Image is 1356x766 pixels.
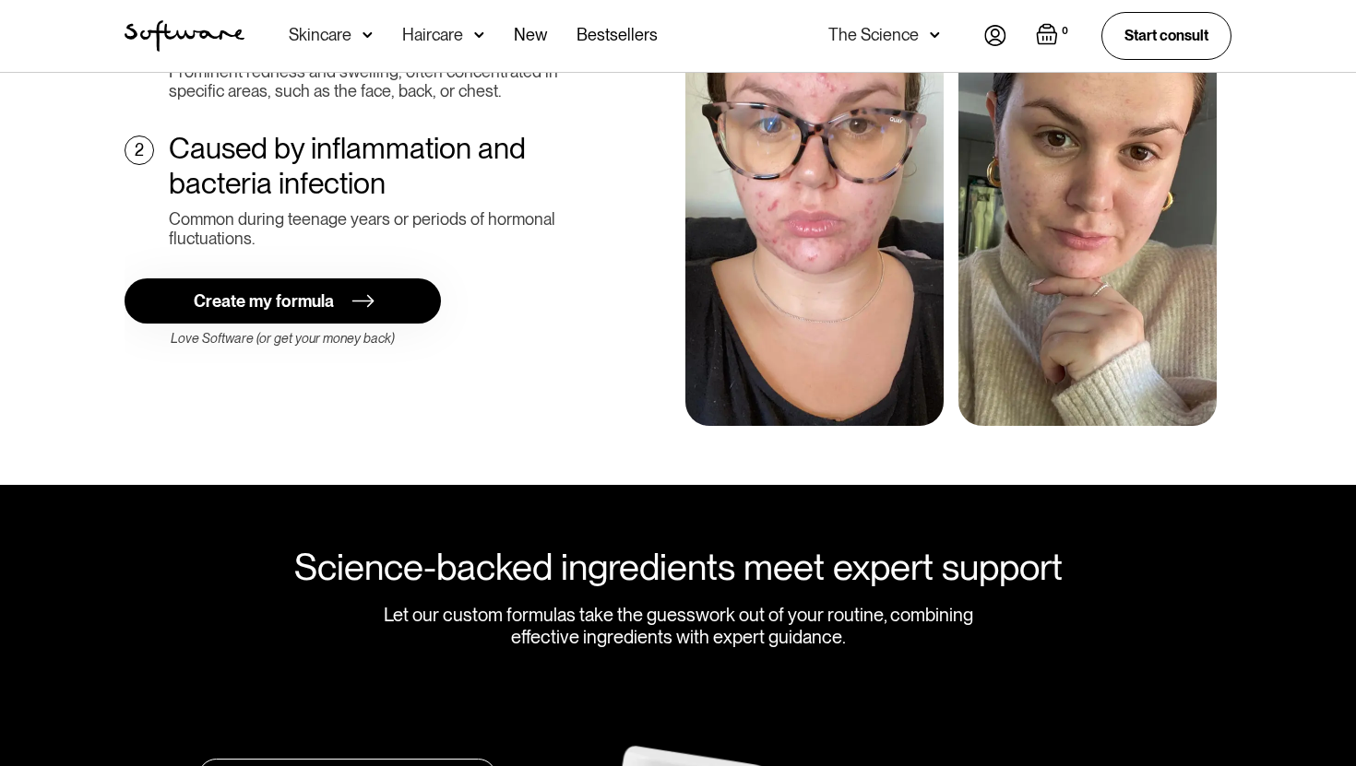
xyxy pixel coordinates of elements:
[930,26,940,44] img: arrow down
[289,26,351,44] div: Skincare
[194,291,334,312] div: Create my formula
[363,26,373,44] img: arrow down
[125,545,1231,589] div: Science-backed ingredients meet expert support
[169,131,577,202] div: Caused by inflammation and bacteria infection
[402,26,463,44] div: Haircare
[828,26,919,44] div: The Science
[125,20,244,52] a: home
[1101,12,1231,59] a: Start consult
[365,604,991,648] div: Let our custom formulas take the guesswork out of your routine, combining effective ingredients w...
[135,140,144,160] div: 2
[125,20,244,52] img: Software Logo
[169,62,577,101] div: Prominent redness and swelling, often concentrated in specific areas, such as the face, back, or ...
[125,278,441,324] a: Create my formula
[169,209,577,249] div: Common during teenage years or periods of hormonal fluctuations.
[474,26,484,44] img: arrow down
[125,331,441,347] div: Love Software (or get your money back)
[1036,23,1072,49] a: Open empty cart
[1058,23,1072,40] div: 0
